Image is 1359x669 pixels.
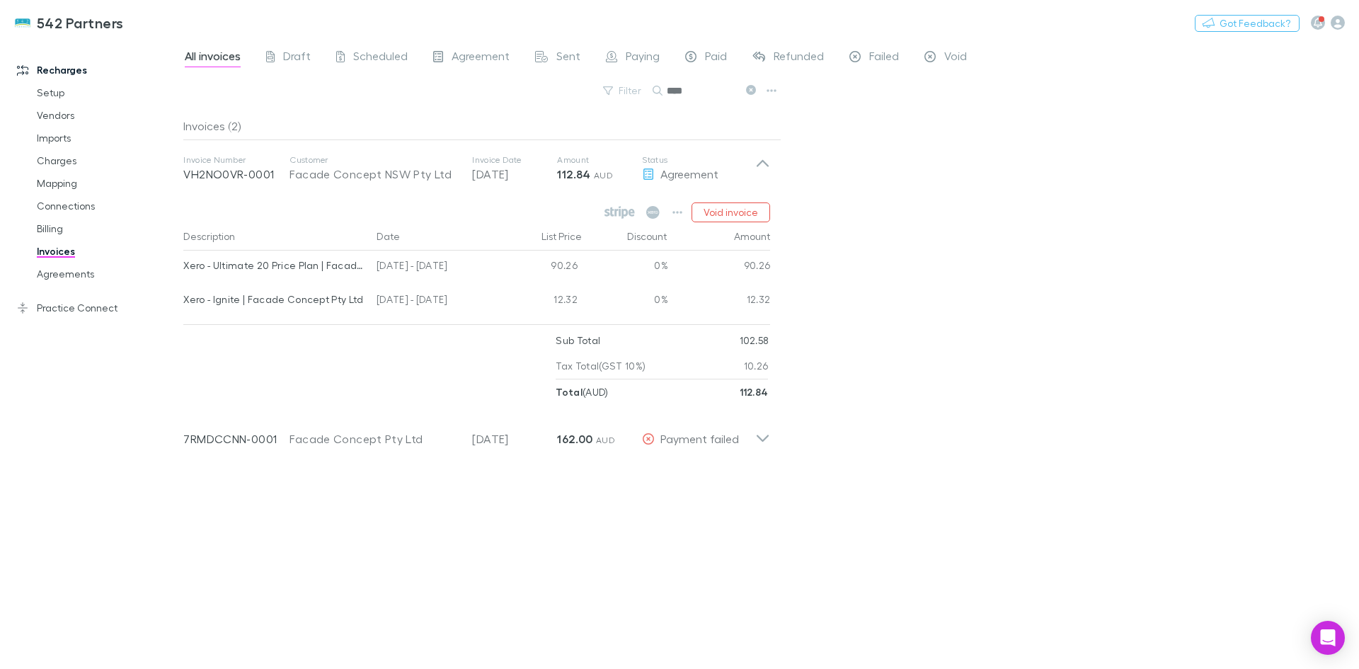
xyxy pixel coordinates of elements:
[1311,621,1345,655] div: Open Intercom Messenger
[557,154,642,166] p: Amount
[1195,15,1300,32] button: Got Feedback?
[289,154,458,166] p: Customer
[740,328,769,353] p: 102.58
[23,217,191,240] a: Billing
[596,435,615,445] span: AUD
[557,167,590,181] strong: 112.84
[289,430,458,447] div: Facade Concept Pty Ltd
[472,430,557,447] p: [DATE]
[660,167,718,181] span: Agreement
[23,149,191,172] a: Charges
[594,170,613,181] span: AUD
[23,172,191,195] a: Mapping
[172,140,781,197] div: Invoice NumberVH2NO0VR-0001CustomerFacade Concept NSW Pty LtdInvoice Date[DATE]Amount112.84 AUDSt...
[23,240,191,263] a: Invoices
[452,49,510,67] span: Agreement
[185,49,241,67] span: All invoices
[692,202,770,222] button: Void invoice
[642,154,755,166] p: Status
[183,430,289,447] p: 7RMDCCNN-0001
[557,432,592,446] strong: 162.00
[498,251,583,285] div: 90.26
[371,251,498,285] div: [DATE] - [DATE]
[183,251,365,280] div: Xero - Ultimate 20 Price Plan | Facade Concept Pty Ltd
[740,386,769,398] strong: 112.84
[472,166,557,183] p: [DATE]
[14,14,31,31] img: 542 Partners's Logo
[626,49,660,67] span: Paying
[183,285,365,314] div: Xero - Ignite | Facade Concept Pty Ltd
[3,297,191,319] a: Practice Connect
[556,353,646,379] p: Tax Total (GST 10%)
[583,285,668,319] div: 0%
[289,166,458,183] div: Facade Concept NSW Pty Ltd
[23,195,191,217] a: Connections
[6,6,132,40] a: 542 Partners
[172,405,781,462] div: 7RMDCCNN-0001Facade Concept Pty Ltd[DATE]162.00 AUDPayment failed
[660,432,739,445] span: Payment failed
[869,49,899,67] span: Failed
[744,353,769,379] p: 10.26
[37,14,124,31] h3: 542 Partners
[774,49,824,67] span: Refunded
[353,49,408,67] span: Scheduled
[556,386,583,398] strong: Total
[23,104,191,127] a: Vendors
[283,49,311,67] span: Draft
[556,49,580,67] span: Sent
[183,166,289,183] p: VH2NO0VR-0001
[472,154,557,166] p: Invoice Date
[944,49,967,67] span: Void
[3,59,191,81] a: Recharges
[23,127,191,149] a: Imports
[668,285,771,319] div: 12.32
[596,82,650,99] button: Filter
[668,251,771,285] div: 90.26
[498,285,583,319] div: 12.32
[583,251,668,285] div: 0%
[371,285,498,319] div: [DATE] - [DATE]
[705,49,727,67] span: Paid
[183,154,289,166] p: Invoice Number
[556,328,600,353] p: Sub Total
[23,263,191,285] a: Agreements
[23,81,191,104] a: Setup
[556,379,608,405] p: ( AUD )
